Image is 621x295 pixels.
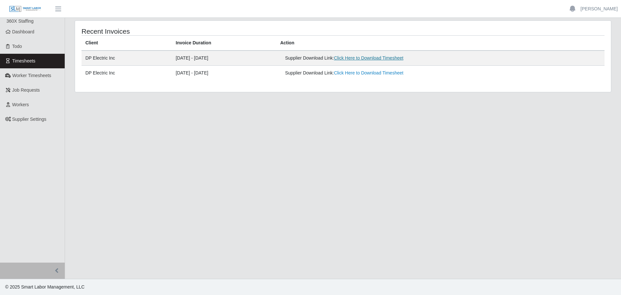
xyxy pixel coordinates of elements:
span: Worker Timesheets [12,73,51,78]
span: Workers [12,102,29,107]
span: Dashboard [12,29,35,34]
th: Invoice Duration [172,36,276,51]
span: Todo [12,44,22,49]
a: [PERSON_NAME] [581,6,618,12]
a: Click Here to Download Timesheet [334,70,403,75]
div: Supplier Download Link: [285,70,489,76]
span: © 2025 Smart Labor Management, LLC [5,284,84,289]
span: Job Requests [12,87,40,93]
td: [DATE] - [DATE] [172,66,276,81]
h4: Recent Invoices [82,27,294,35]
a: Click Here to Download Timesheet [334,55,403,61]
div: Supplier Download Link: [285,55,489,62]
th: Action [276,36,605,51]
td: DP Electric Inc [82,51,172,66]
th: Client [82,36,172,51]
span: Supplier Settings [12,117,47,122]
span: 360X Staffing [6,18,34,24]
span: Timesheets [12,58,36,63]
td: DP Electric Inc [82,66,172,81]
img: SLM Logo [9,6,41,13]
td: [DATE] - [DATE] [172,51,276,66]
